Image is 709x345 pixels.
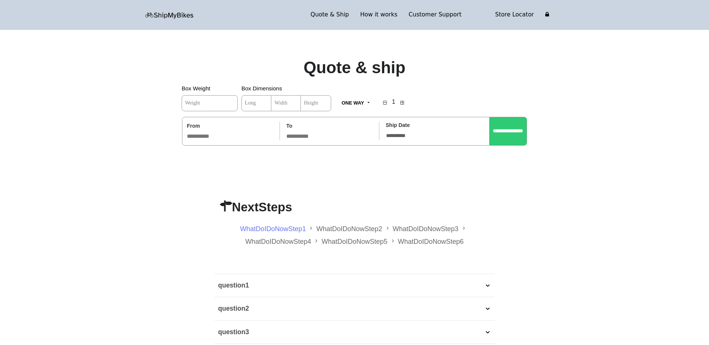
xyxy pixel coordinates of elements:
h1: Quote & ship [303,58,406,78]
p: question3 [218,326,249,338]
a: Quote & Ship [305,10,355,20]
span: Height [304,100,318,106]
a: Customer Support [403,10,467,20]
h4: 1 [390,96,397,106]
a: Store Locator [490,10,540,20]
h2: NextSteps [220,200,489,220]
p: question1 [218,280,249,292]
a: WhatDoIDoNowStep1 [240,225,306,233]
input: Width [271,95,301,111]
span: Width [275,100,287,106]
li: WhatDoIDoNowStep5 [321,235,398,248]
label: From [187,121,200,131]
span: Long [245,100,256,106]
a: How it works [355,10,403,20]
li: WhatDoIDoNowStep4 [245,235,321,248]
img: letsbox [145,12,194,19]
div: Box Weight [182,83,241,117]
li: WhatDoIDoNowStep2 [316,222,392,235]
input: Weight [182,95,238,111]
label: Ship Date [386,121,410,130]
input: Height [300,95,331,111]
p: question2 [218,303,249,315]
li: WhatDoIDoNowStep6 [398,235,464,248]
div: Box Dimensions [241,83,331,117]
input: Long [241,95,271,111]
label: To [286,121,292,131]
li: WhatDoIDoNowStep3 [393,222,469,235]
span: Weight [185,100,200,106]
